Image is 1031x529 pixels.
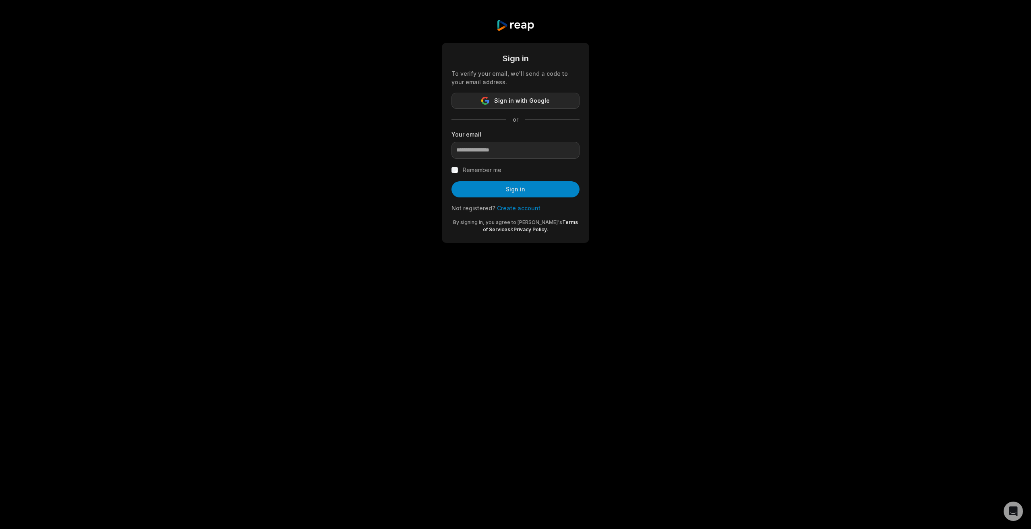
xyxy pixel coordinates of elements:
label: Your email [451,130,580,139]
img: reap [496,19,534,31]
span: By signing in, you agree to [PERSON_NAME]'s [453,219,562,225]
a: Terms of Services [483,219,578,232]
button: Sign in with Google [451,93,580,109]
span: Not registered? [451,205,495,212]
div: Sign in [451,52,580,64]
a: Privacy Policy [513,226,547,232]
div: To verify your email, we'll send a code to your email address. [451,69,580,86]
a: Create account [497,205,540,212]
button: Sign in [451,181,580,197]
span: & [510,226,513,232]
span: . [547,226,548,232]
div: Open Intercom Messenger [1004,502,1023,521]
span: or [506,115,525,124]
label: Remember me [463,165,501,175]
span: Sign in with Google [494,96,550,106]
